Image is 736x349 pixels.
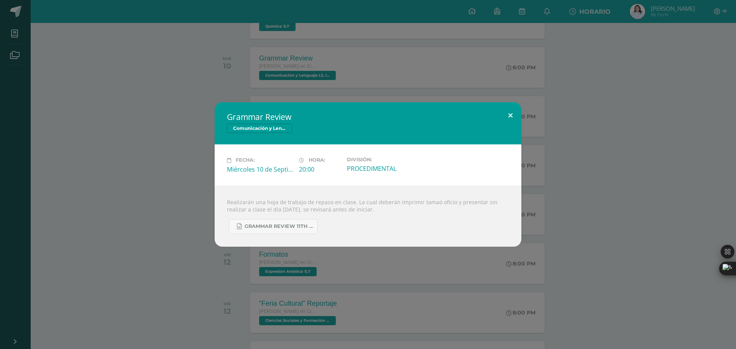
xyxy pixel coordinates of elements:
[245,223,314,229] span: Grammar Review 11th grade Unit 3.docx
[227,111,509,122] h2: Grammar Review
[229,219,318,234] a: Grammar Review 11th grade Unit 3.docx
[299,165,341,174] div: 20:00
[347,164,413,173] div: PROCEDIMENTAL
[227,165,293,174] div: Miércoles 10 de Septiembre
[499,102,521,128] button: Close (Esc)
[347,157,413,162] label: División:
[215,186,521,247] div: Realizarán una hoja de trabajo de repaso en clase. La cual deberán imprimir tamaó oficio y presen...
[227,124,292,133] span: Comunicación y Lenguaje L3, Inglés 5
[309,157,325,163] span: Hora:
[236,157,255,163] span: Fecha:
